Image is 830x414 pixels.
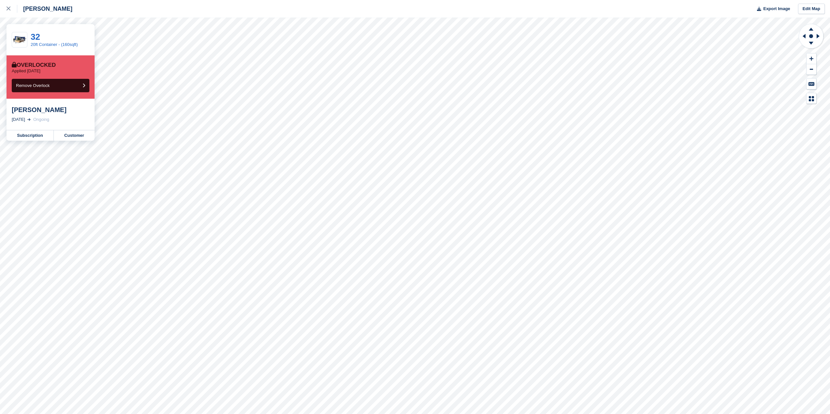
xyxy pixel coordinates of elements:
[12,116,25,123] div: [DATE]
[31,42,78,47] a: 20ft Container - (160sqft)
[753,4,790,14] button: Export Image
[12,62,56,68] div: Overlocked
[16,83,50,88] span: Remove Overlock
[807,53,816,64] button: Zoom In
[33,116,49,123] div: Ongoing
[31,32,40,42] a: 32
[807,64,816,75] button: Zoom Out
[12,34,27,46] img: 20-ft-container.jpg
[807,93,816,104] button: Map Legend
[763,6,790,12] span: Export Image
[54,130,95,141] a: Customer
[27,118,31,121] img: arrow-right-light-icn-cde0832a797a2874e46488d9cf13f60e5c3a73dbe684e267c42b8395dfbc2abf.svg
[12,68,40,74] p: Applied [DATE]
[17,5,72,13] div: [PERSON_NAME]
[12,79,89,92] button: Remove Overlock
[12,106,89,114] div: [PERSON_NAME]
[807,79,816,89] button: Keyboard Shortcuts
[7,130,54,141] a: Subscription
[798,4,825,14] a: Edit Map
